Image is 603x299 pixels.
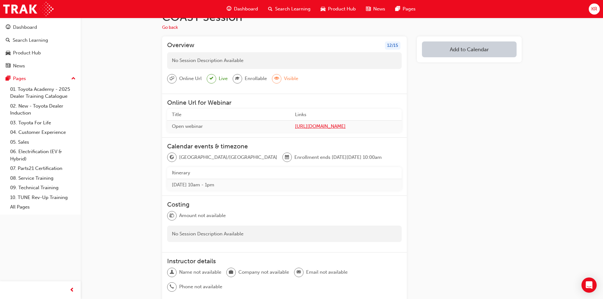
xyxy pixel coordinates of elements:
span: Enrollable [245,75,267,82]
a: Product Hub [3,47,78,59]
span: phone-icon [170,283,174,291]
a: guage-iconDashboard [222,3,263,16]
span: [GEOGRAPHIC_DATA]/[GEOGRAPHIC_DATA] [179,154,277,161]
div: Dashboard [13,24,37,31]
span: up-icon [71,75,76,83]
a: All Pages [8,202,78,212]
a: 02. New - Toyota Dealer Induction [8,101,78,118]
span: Online Url [179,75,202,82]
button: KR [589,3,600,15]
span: Visible [284,75,298,82]
span: tick-icon [210,75,213,83]
span: Enrollment ends [DATE][DATE] 10:00am [294,154,382,161]
th: Links [290,109,402,121]
a: pages-iconPages [390,3,421,16]
span: Pages [403,5,416,13]
span: news-icon [6,63,10,69]
a: news-iconNews [361,3,390,16]
span: man-icon [170,268,174,277]
button: Add to Calendar [422,41,517,57]
span: Email not available [306,269,348,276]
a: 07. Parts21 Certification [8,164,78,173]
span: calendar-icon [285,153,289,162]
span: email-icon [297,268,301,277]
div: No Session Description Available [167,52,402,69]
button: Pages [3,73,78,84]
img: Trak [3,2,53,16]
span: Live [219,75,228,82]
a: 10. TUNE Rev-Up Training [8,193,78,202]
a: News [3,60,78,72]
a: [URL][DOMAIN_NAME] [295,123,397,130]
span: pages-icon [395,5,400,13]
span: sessionType_ONLINE_URL-icon [170,75,174,83]
a: 04. Customer Experience [8,128,78,137]
span: news-icon [366,5,371,13]
span: eye-icon [274,75,279,83]
a: 01. Toyota Academy - 2025 Dealer Training Catalogue [8,84,78,101]
div: Pages [13,75,26,82]
div: Product Hub [13,49,41,57]
div: 12 / 15 [385,41,400,50]
span: Phone not available [179,283,222,290]
h3: Costing [167,201,402,208]
a: 05. Sales [8,137,78,147]
span: Dashboard [234,5,258,13]
span: globe-icon [170,153,174,162]
span: Product Hub [328,5,356,13]
a: Dashboard [3,22,78,33]
span: search-icon [268,5,273,13]
h3: Online Url for Webinar [167,99,402,106]
span: car-icon [6,50,10,56]
span: Amount not available [179,212,226,219]
a: car-iconProduct Hub [316,3,361,16]
span: money-icon [170,212,174,220]
div: Search Learning [13,37,48,44]
a: Search Learning [3,34,78,46]
span: Company not available [238,269,289,276]
td: [DATE] 10am - 1pm [167,179,402,190]
span: guage-icon [6,25,10,30]
h3: Instructor details [167,258,402,265]
a: 06. Electrification (EV & Hybrid) [8,147,78,164]
span: car-icon [321,5,325,13]
a: 03. Toyota For Life [8,118,78,128]
a: search-iconSearch Learning [263,3,316,16]
span: Open webinar [172,123,203,129]
span: graduationCap-icon [235,75,240,83]
div: News [13,62,25,70]
span: briefcase-icon [229,268,233,277]
span: guage-icon [227,5,231,13]
span: pages-icon [6,76,10,82]
th: Title [167,109,290,121]
div: Open Intercom Messenger [581,277,597,293]
a: 09. Technical Training [8,183,78,193]
span: prev-icon [70,286,74,294]
th: Itinerary [167,167,402,179]
a: 08. Service Training [8,173,78,183]
span: KR [591,5,597,13]
span: News [373,5,385,13]
span: search-icon [6,38,10,43]
button: DashboardSearch LearningProduct HubNews [3,20,78,73]
h3: Overview [167,41,194,50]
span: Search Learning [275,5,311,13]
div: No Session Description Available [167,226,402,242]
h3: Calendar events & timezone [167,143,402,150]
button: Go back [162,24,178,31]
span: Name not available [179,269,221,276]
